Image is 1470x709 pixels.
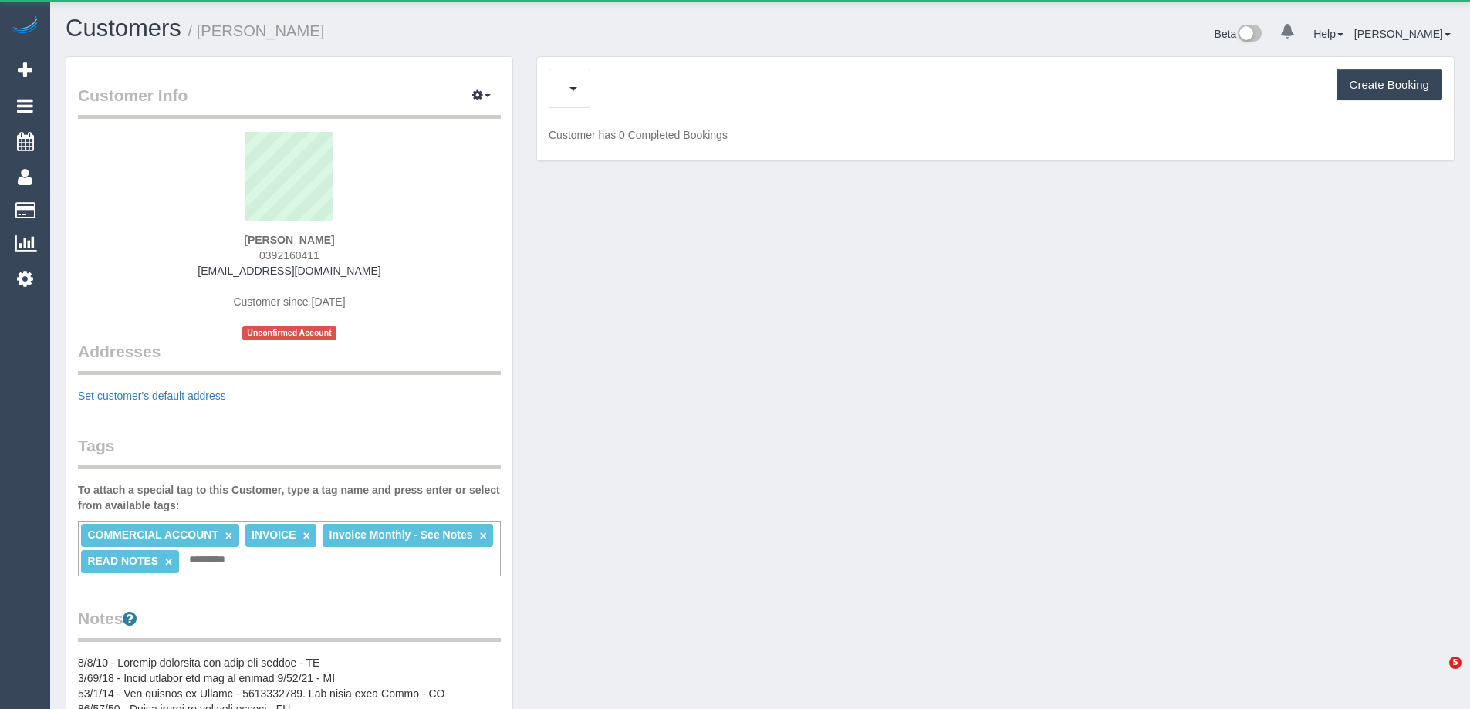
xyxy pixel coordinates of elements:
a: × [302,529,309,542]
span: 0392160411 [259,249,319,262]
legend: Customer Info [78,84,501,119]
a: Set customer's default address [78,390,226,402]
img: Automaid Logo [9,15,40,37]
span: Customer since [DATE] [233,295,345,308]
a: Help [1313,28,1343,40]
a: × [165,555,172,569]
span: INVOICE [252,528,296,541]
legend: Tags [78,434,501,469]
a: Beta [1215,28,1262,40]
button: Create Booking [1337,69,1442,101]
a: × [225,529,232,542]
strong: [PERSON_NAME] [244,234,334,246]
iframe: Intercom live chat [1418,657,1455,694]
a: [EMAIL_ADDRESS][DOMAIN_NAME] [198,265,380,277]
p: Customer has 0 Completed Bookings [549,127,1442,143]
small: / [PERSON_NAME] [188,22,325,39]
span: READ NOTES [87,555,158,567]
img: New interface [1236,25,1262,45]
legend: Notes [78,607,501,642]
span: Unconfirmed Account [242,326,336,339]
span: COMMERCIAL ACCOUNT [87,528,218,541]
span: Invoice Monthly - See Notes [329,528,473,541]
a: [PERSON_NAME] [1354,28,1451,40]
a: × [479,529,486,542]
label: To attach a special tag to this Customer, type a tag name and press enter or select from availabl... [78,482,501,513]
a: Customers [66,15,181,42]
span: 5 [1449,657,1462,669]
